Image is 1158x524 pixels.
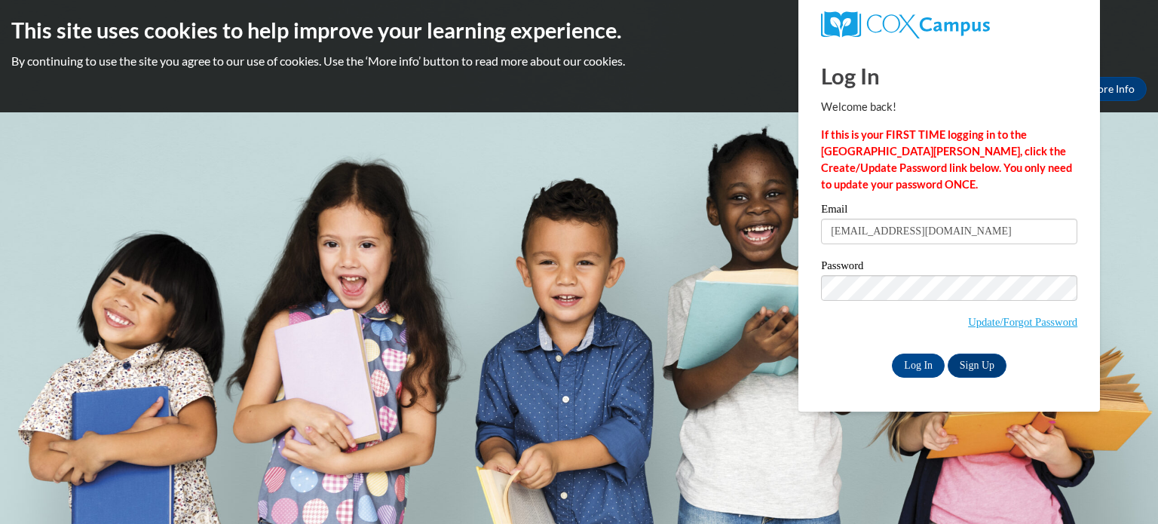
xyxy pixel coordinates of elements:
[821,204,1077,219] label: Email
[948,354,1006,378] a: Sign Up
[11,15,1147,45] h2: This site uses cookies to help improve your learning experience.
[1076,77,1147,101] a: More Info
[821,128,1072,191] strong: If this is your FIRST TIME logging in to the [GEOGRAPHIC_DATA][PERSON_NAME], click the Create/Upd...
[821,11,1077,38] a: COX Campus
[968,316,1077,328] a: Update/Forgot Password
[821,11,990,38] img: COX Campus
[821,99,1077,115] p: Welcome back!
[11,53,1147,69] p: By continuing to use the site you agree to our use of cookies. Use the ‘More info’ button to read...
[821,260,1077,275] label: Password
[892,354,945,378] input: Log In
[821,60,1077,91] h1: Log In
